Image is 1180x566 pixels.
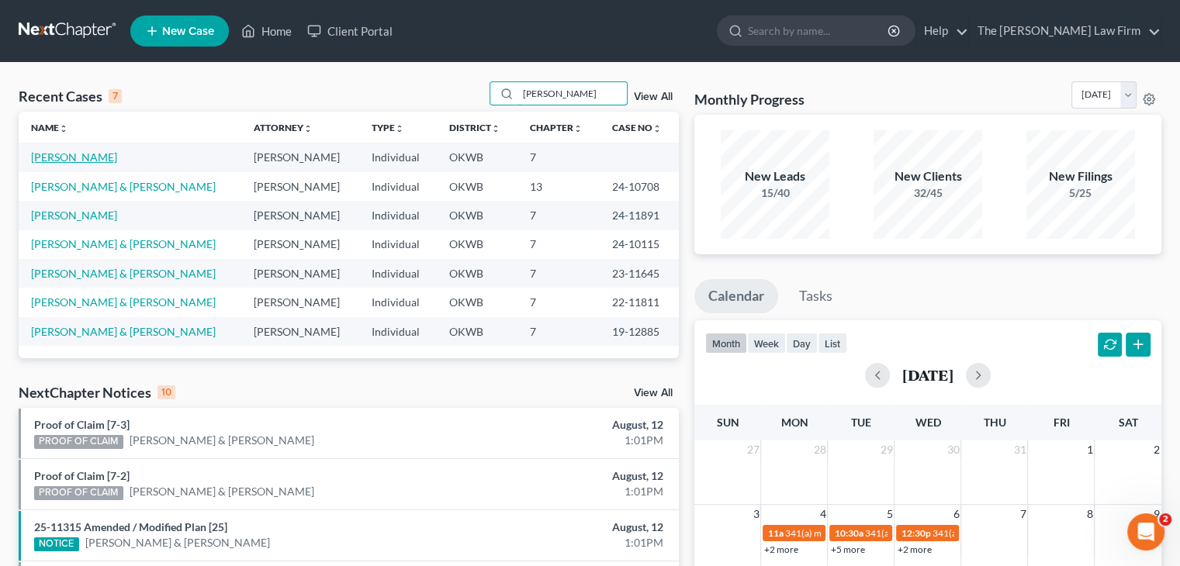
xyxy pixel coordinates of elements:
[612,122,662,133] a: Case Nounfold_more
[359,288,437,316] td: Individual
[517,259,600,288] td: 7
[785,279,846,313] a: Tasks
[359,201,437,230] td: Individual
[573,124,583,133] i: unfold_more
[34,469,130,482] a: Proof of Claim [7-2]
[19,87,122,105] div: Recent Cases
[818,333,847,354] button: list
[517,317,600,346] td: 7
[464,433,663,448] div: 1:01PM
[372,122,404,133] a: Typeunfold_more
[31,122,68,133] a: Nameunfold_more
[811,440,827,459] span: 28
[34,418,130,431] a: Proof of Claim [7-3]
[932,527,1164,539] span: 341(a) meeting for [PERSON_NAME] & [PERSON_NAME]
[241,317,359,346] td: [PERSON_NAME]
[745,440,760,459] span: 27
[600,317,679,346] td: 19-12885
[864,527,1096,539] span: 341(a) meeting for [PERSON_NAME] & [PERSON_NAME]
[130,433,314,448] a: [PERSON_NAME] & [PERSON_NAME]
[303,124,313,133] i: unfold_more
[763,544,798,555] a: +2 more
[34,486,123,500] div: PROOF OF CLAIM
[31,237,216,250] a: [PERSON_NAME] & [PERSON_NAME]
[751,505,760,523] span: 3
[517,143,600,171] td: 7
[1127,513,1164,550] iframe: Intercom live chat
[901,527,930,539] span: 12:30p
[437,201,517,230] td: OKWB
[130,484,314,499] a: [PERSON_NAME] & [PERSON_NAME]
[1152,505,1161,523] span: 9
[1053,416,1069,429] span: Fri
[31,150,117,164] a: [PERSON_NAME]
[721,185,829,201] div: 15/40
[694,279,778,313] a: Calendar
[34,537,79,551] div: NOTICE
[634,388,673,399] a: View All
[31,209,117,222] a: [PERSON_NAME]
[834,527,863,539] span: 10:30a
[299,17,400,45] a: Client Portal
[109,89,122,103] div: 7
[902,367,953,383] h2: [DATE]
[945,440,960,459] span: 30
[491,124,500,133] i: unfold_more
[694,90,805,109] h3: Monthly Progress
[254,122,313,133] a: Attorneyunfold_more
[1026,185,1135,201] div: 5/25
[85,535,270,550] a: [PERSON_NAME] & [PERSON_NAME]
[437,317,517,346] td: OKWB
[241,143,359,171] td: [PERSON_NAME]
[234,17,299,45] a: Home
[437,230,517,259] td: OKWB
[59,124,68,133] i: unfold_more
[241,288,359,316] td: [PERSON_NAME]
[517,201,600,230] td: 7
[517,172,600,201] td: 13
[464,417,663,433] div: August, 12
[464,519,663,535] div: August, 12
[784,527,934,539] span: 341(a) meeting for [PERSON_NAME]
[780,416,808,429] span: Mon
[359,317,437,346] td: Individual
[600,201,679,230] td: 24-11891
[449,122,500,133] a: Districtunfold_more
[241,259,359,288] td: [PERSON_NAME]
[437,288,517,316] td: OKWB
[31,267,216,280] a: [PERSON_NAME] & [PERSON_NAME]
[162,26,214,37] span: New Case
[437,172,517,201] td: OKWB
[634,91,673,102] a: View All
[1159,513,1171,526] span: 2
[359,230,437,259] td: Individual
[970,17,1161,45] a: The [PERSON_NAME] Law Firm
[767,527,783,539] span: 11a
[600,288,679,316] td: 22-11811
[897,544,931,555] a: +2 more
[34,520,227,533] a: 25-11315 Amended / Modified Plan [25]
[31,295,216,309] a: [PERSON_NAME] & [PERSON_NAME]
[600,259,679,288] td: 23-11645
[517,230,600,259] td: 7
[241,230,359,259] td: [PERSON_NAME]
[157,385,175,399] div: 10
[600,172,679,201] td: 24-10708
[874,167,982,185] div: New Clients
[34,435,123,449] div: PROOF OF CLAIM
[851,416,871,429] span: Tue
[1085,440,1094,459] span: 1
[464,468,663,484] div: August, 12
[600,230,679,259] td: 24-10115
[652,124,662,133] i: unfold_more
[1012,440,1027,459] span: 31
[31,325,216,338] a: [PERSON_NAME] & [PERSON_NAME]
[437,143,517,171] td: OKWB
[786,333,818,354] button: day
[747,333,786,354] button: week
[359,172,437,201] td: Individual
[1085,505,1094,523] span: 8
[31,180,216,193] a: [PERSON_NAME] & [PERSON_NAME]
[748,16,890,45] input: Search by name...
[916,17,968,45] a: Help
